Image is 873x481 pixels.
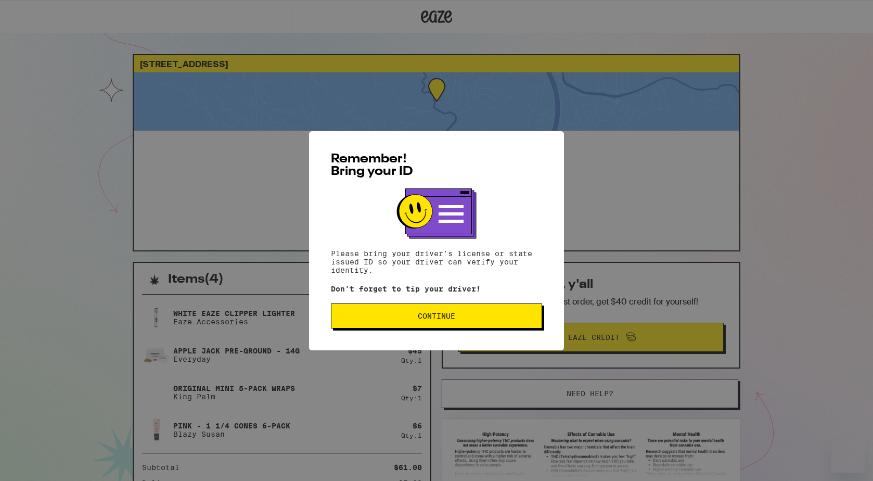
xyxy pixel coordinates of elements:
span: Remember! Bring your ID [331,153,413,178]
iframe: Button to launch messaging window [831,439,865,473]
span: Continue [418,312,455,320]
p: Don't forget to tip your driver! [331,285,542,293]
button: Continue [331,303,542,328]
p: Please bring your driver's license or state issued ID so your driver can verify your identity. [331,249,542,274]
